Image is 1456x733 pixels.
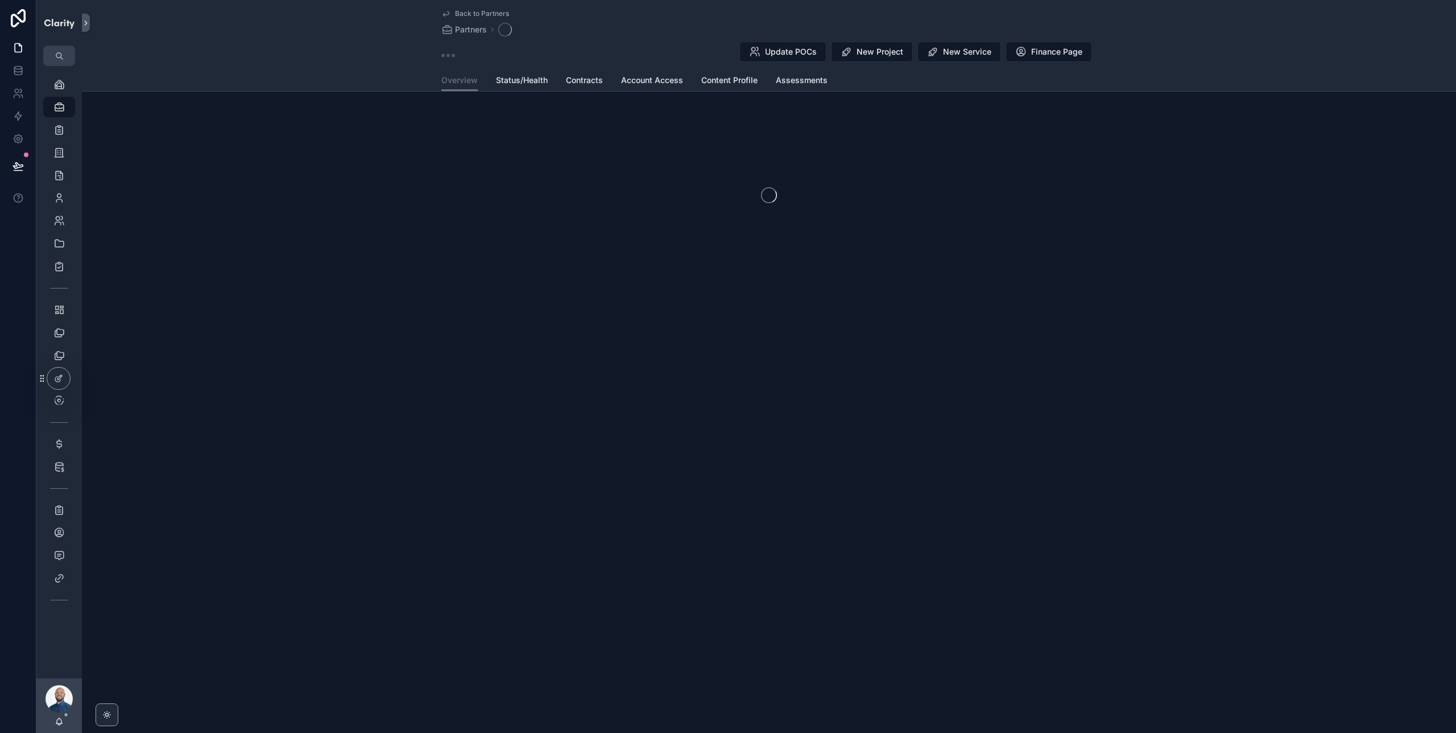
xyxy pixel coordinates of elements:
a: Account Access [621,70,683,93]
span: New Service [943,46,991,57]
a: Partners [441,24,487,35]
button: New Project [831,42,913,62]
a: Assessments [776,70,828,93]
button: Update POCs [739,42,826,62]
span: Back to Partners [455,9,509,18]
span: New Project [857,46,903,57]
img: App logo [43,14,75,32]
button: Finance Page [1006,42,1092,62]
span: Assessments [776,75,828,86]
div: scrollable content [36,66,82,624]
span: Partners [455,24,487,35]
button: New Service [917,42,1001,62]
span: Account Access [621,75,683,86]
a: Back to Partners [441,9,509,18]
span: Update POCs [765,46,817,57]
span: Finance Page [1031,46,1082,57]
a: Overview [441,70,478,92]
a: Content Profile [701,70,758,93]
span: Status/Health [496,75,548,86]
span: Overview [441,75,478,86]
span: Content Profile [701,75,758,86]
a: Status/Health [496,70,548,93]
span: Contracts [566,75,603,86]
a: Contracts [566,70,603,93]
